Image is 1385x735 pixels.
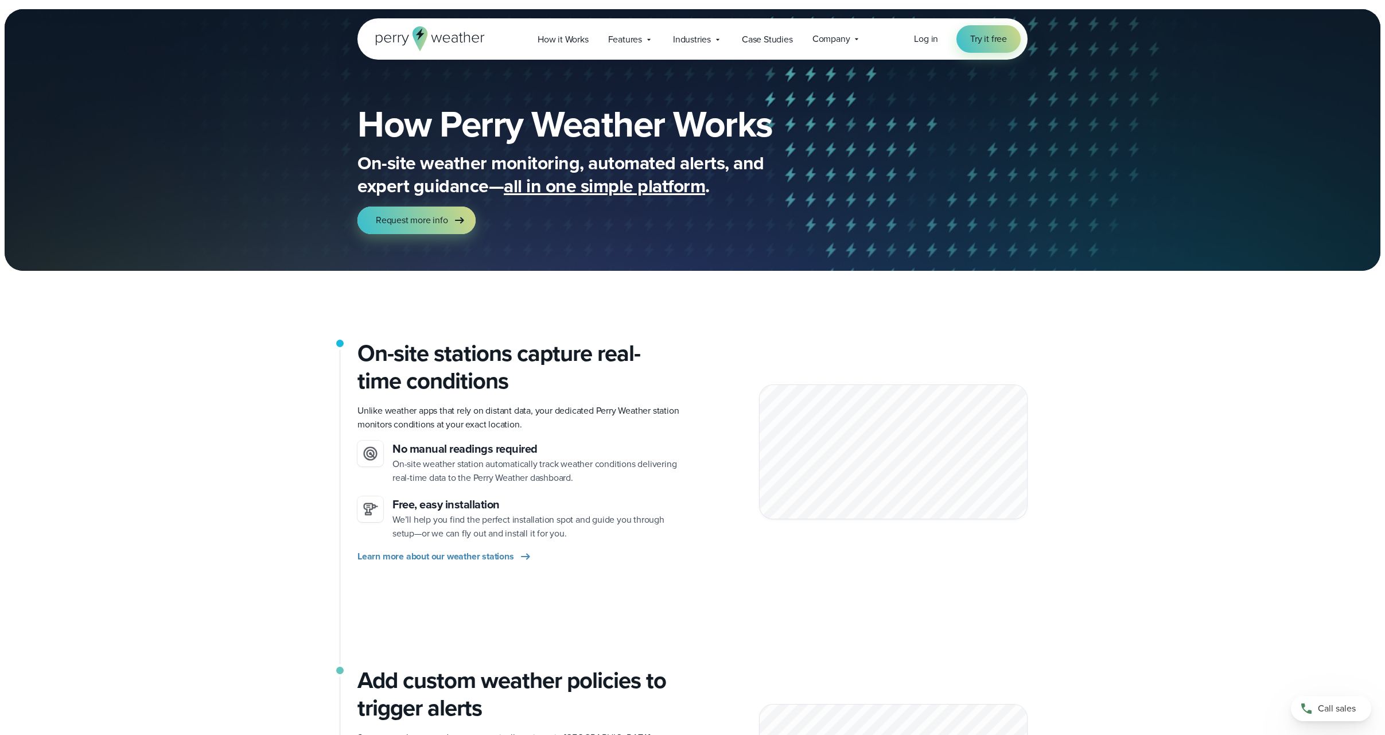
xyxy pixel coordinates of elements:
span: Industries [673,33,711,46]
h3: Add custom weather policies to trigger alerts [357,667,683,722]
span: Log in [914,32,938,45]
span: How it Works [538,33,589,46]
p: Unlike weather apps that rely on distant data, your dedicated Perry Weather station monitors cond... [357,404,683,431]
span: all in one simple platform [504,172,705,200]
h1: How Perry Weather Works [357,106,855,142]
p: We’ll help you find the perfect installation spot and guide you through setup—or we can fly out a... [392,513,683,540]
a: How it Works [528,28,598,51]
span: Learn more about our weather stations [357,550,514,563]
a: Case Studies [732,28,803,51]
a: Log in [914,32,938,46]
h3: Free, easy installation [392,496,683,513]
p: On-site weather monitoring, automated alerts, and expert guidance— . [357,151,816,197]
h2: On-site stations capture real-time conditions [357,340,683,395]
span: Request more info [376,213,448,227]
p: On-site weather station automatically track weather conditions delivering real-time data to the P... [392,457,683,485]
span: Case Studies [742,33,793,46]
a: Learn more about our weather stations [357,550,532,563]
a: Request more info [357,207,476,234]
h3: No manual readings required [392,441,683,457]
span: Try it free [970,32,1007,46]
a: Call sales [1291,696,1371,721]
a: Try it free [956,25,1021,53]
span: Call sales [1318,702,1356,715]
span: Company [812,32,850,46]
span: Features [608,33,642,46]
